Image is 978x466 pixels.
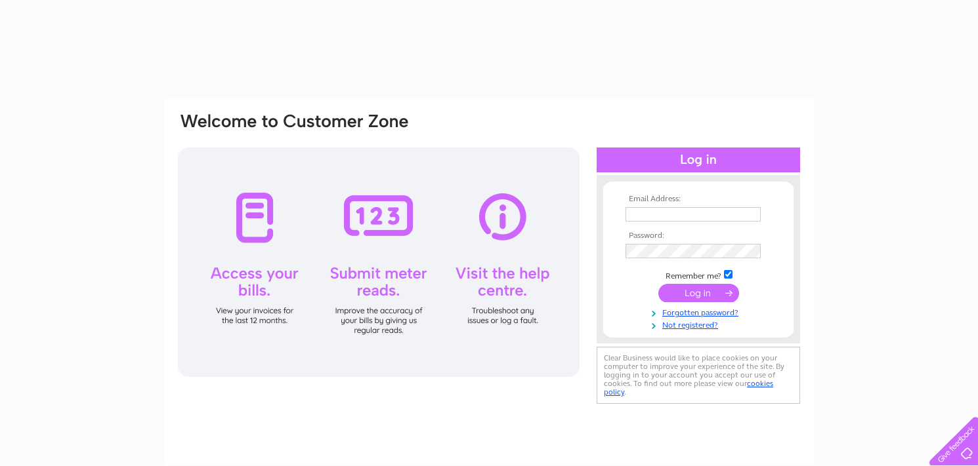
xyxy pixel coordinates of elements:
th: Password: [622,231,775,241]
div: Clear Business would like to place cookies on your computer to improve your experience of the sit... [597,347,800,404]
th: Email Address: [622,195,775,204]
input: Submit [658,284,739,302]
td: Remember me? [622,268,775,281]
a: cookies policy [604,379,773,397]
a: Forgotten password? [626,305,775,318]
a: Not registered? [626,318,775,330]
